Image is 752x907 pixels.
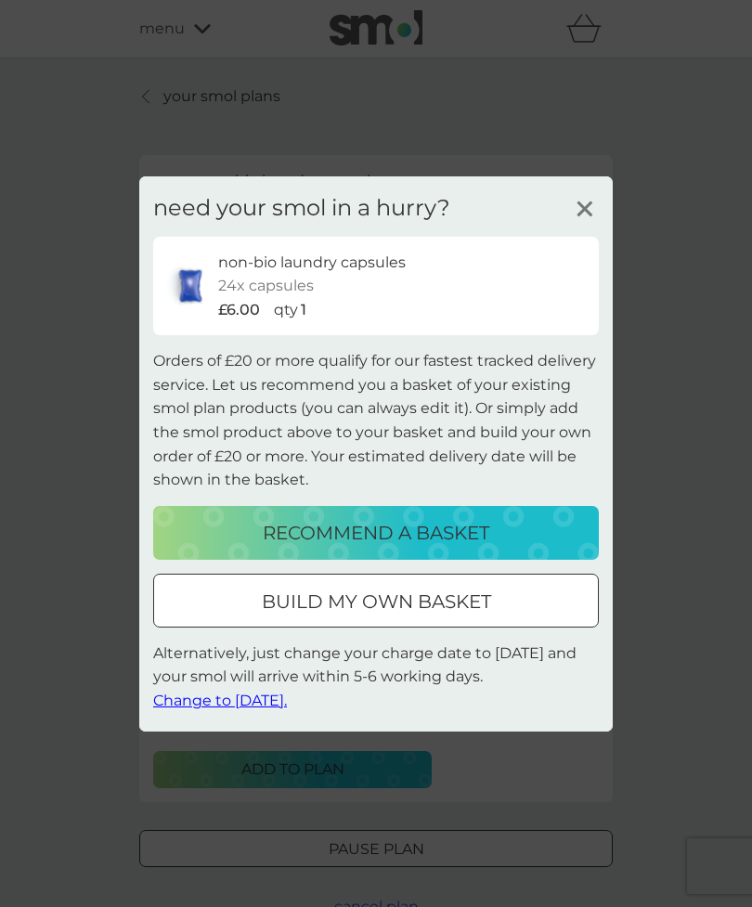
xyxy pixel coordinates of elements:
[153,641,599,713] p: Alternatively, just change your charge date to [DATE] and your smol will arrive within 5-6 workin...
[153,349,599,492] p: Orders of £20 or more qualify for our fastest tracked delivery service. Let us recommend you a ba...
[153,574,599,628] button: build my own basket
[153,194,450,221] h3: need your smol in a hurry?
[218,298,260,322] p: £6.00
[274,298,298,322] p: qty
[218,250,406,274] p: non-bio laundry capsules
[218,274,314,298] p: 24x capsules
[301,298,306,322] p: 1
[262,587,491,616] p: build my own basket
[153,506,599,560] button: recommend a basket
[263,518,489,548] p: recommend a basket
[153,692,287,709] span: Change to [DATE].
[153,689,287,713] button: Change to [DATE].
